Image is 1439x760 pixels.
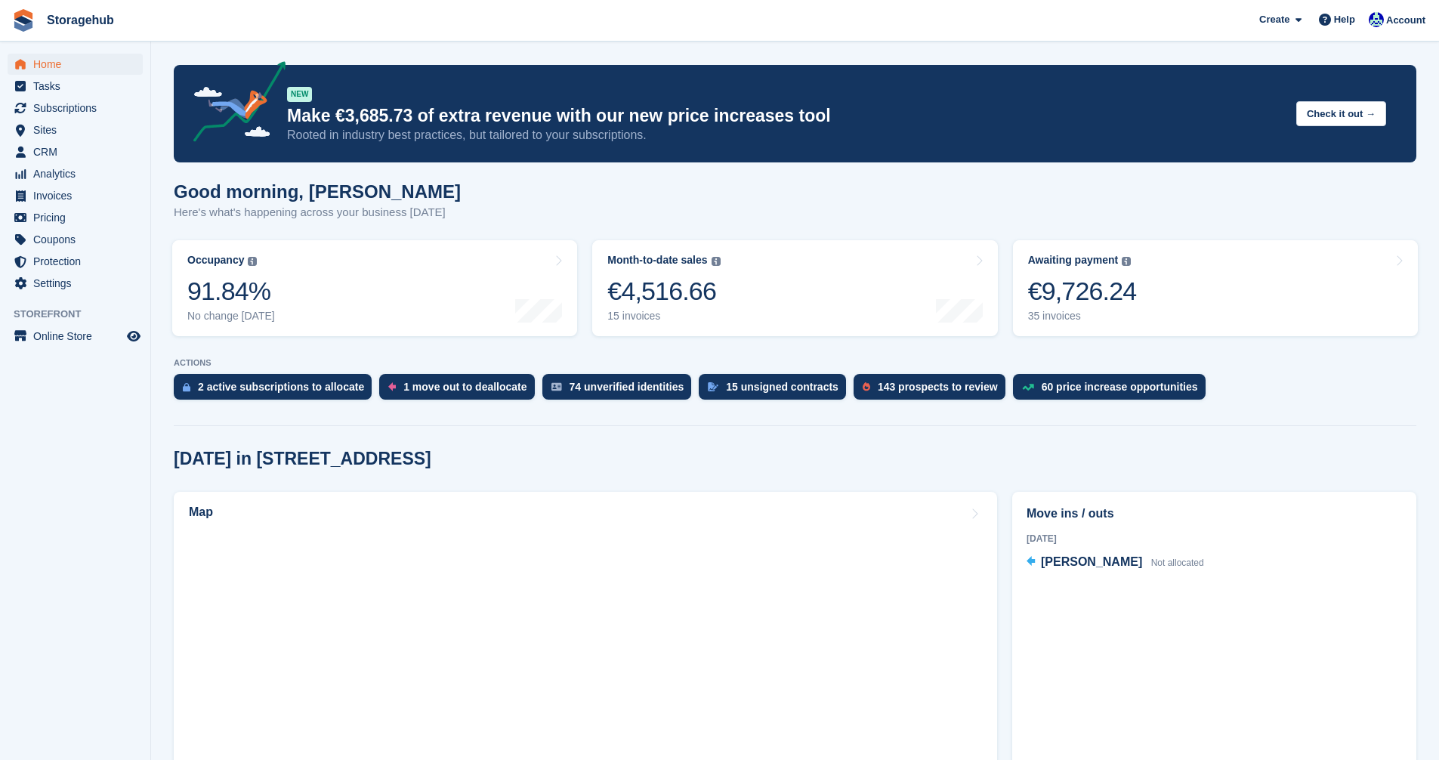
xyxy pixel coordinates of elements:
h2: [DATE] in [STREET_ADDRESS] [174,449,431,469]
img: active_subscription_to_allocate_icon-d502201f5373d7db506a760aba3b589e785aa758c864c3986d89f69b8ff3... [183,382,190,392]
span: Coupons [33,229,124,250]
span: Settings [33,273,124,294]
div: 74 unverified identities [570,381,684,393]
a: Storagehub [41,8,120,32]
img: Vladimir Osojnik [1369,12,1384,27]
a: 74 unverified identities [542,374,699,407]
img: icon-info-grey-7440780725fd019a000dd9b08b2336e03edf1995a4989e88bcd33f0948082b44.svg [1122,257,1131,266]
span: Storefront [14,307,150,322]
a: menu [8,229,143,250]
span: Protection [33,251,124,272]
span: Tasks [33,76,124,97]
a: menu [8,207,143,228]
span: Home [33,54,124,75]
p: ACTIONS [174,358,1416,368]
div: 35 invoices [1028,310,1137,323]
span: Not allocated [1151,558,1204,568]
h2: Move ins / outs [1027,505,1402,523]
span: Help [1334,12,1355,27]
div: 2 active subscriptions to allocate [198,381,364,393]
div: [DATE] [1027,532,1402,545]
span: [PERSON_NAME] [1041,555,1142,568]
div: 1 move out to deallocate [403,381,527,393]
a: menu [8,251,143,272]
a: Awaiting payment €9,726.24 35 invoices [1013,240,1418,336]
span: Analytics [33,163,124,184]
img: contract_signature_icon-13c848040528278c33f63329250d36e43548de30e8caae1d1a13099fd9432cc5.svg [708,382,718,391]
a: menu [8,54,143,75]
div: €9,726.24 [1028,276,1137,307]
div: 91.84% [187,276,275,307]
a: menu [8,185,143,206]
a: menu [8,163,143,184]
a: menu [8,273,143,294]
div: 15 unsigned contracts [726,381,838,393]
button: Check it out → [1296,101,1386,126]
div: Occupancy [187,254,244,267]
img: move_outs_to_deallocate_icon-f764333ba52eb49d3ac5e1228854f67142a1ed5810a6f6cc68b1a99e826820c5.svg [388,382,396,391]
span: Pricing [33,207,124,228]
img: prospect-51fa495bee0391a8d652442698ab0144808aea92771e9ea1ae160a38d050c398.svg [863,382,870,391]
a: 2 active subscriptions to allocate [174,374,379,407]
div: Awaiting payment [1028,254,1119,267]
span: Sites [33,119,124,141]
a: menu [8,326,143,347]
a: menu [8,76,143,97]
img: verify_identity-adf6edd0f0f0b5bbfe63781bf79b02c33cf7c696d77639b501bdc392416b5a36.svg [551,382,562,391]
div: No change [DATE] [187,310,275,323]
a: Month-to-date sales €4,516.66 15 invoices [592,240,997,336]
a: 1 move out to deallocate [379,374,542,407]
img: stora-icon-8386f47178a22dfd0bd8f6a31ec36ba5ce8667c1dd55bd0f319d3a0aa187defe.svg [12,9,35,32]
img: price-adjustments-announcement-icon-8257ccfd72463d97f412b2fc003d46551f7dbcb40ab6d574587a9cd5c0d94... [181,61,286,147]
a: 60 price increase opportunities [1013,374,1213,407]
span: Online Store [33,326,124,347]
img: price_increase_opportunities-93ffe204e8149a01c8c9dc8f82e8f89637d9d84a8eef4429ea346261dce0b2c0.svg [1022,384,1034,391]
a: 143 prospects to review [854,374,1013,407]
a: 15 unsigned contracts [699,374,854,407]
h1: Good morning, [PERSON_NAME] [174,181,461,202]
span: Invoices [33,185,124,206]
span: Create [1259,12,1289,27]
a: [PERSON_NAME] Not allocated [1027,553,1204,573]
p: Rooted in industry best practices, but tailored to your subscriptions. [287,127,1284,144]
span: Subscriptions [33,97,124,119]
p: Make €3,685.73 of extra revenue with our new price increases tool [287,105,1284,127]
h2: Map [189,505,213,519]
img: icon-info-grey-7440780725fd019a000dd9b08b2336e03edf1995a4989e88bcd33f0948082b44.svg [248,257,257,266]
div: 15 invoices [607,310,720,323]
span: Account [1386,13,1425,28]
p: Here's what's happening across your business [DATE] [174,204,461,221]
span: CRM [33,141,124,162]
div: 60 price increase opportunities [1042,381,1198,393]
div: Month-to-date sales [607,254,707,267]
a: menu [8,141,143,162]
a: menu [8,119,143,141]
div: 143 prospects to review [878,381,998,393]
a: Occupancy 91.84% No change [DATE] [172,240,577,336]
a: Preview store [125,327,143,345]
div: NEW [287,87,312,102]
a: menu [8,97,143,119]
img: icon-info-grey-7440780725fd019a000dd9b08b2336e03edf1995a4989e88bcd33f0948082b44.svg [712,257,721,266]
div: €4,516.66 [607,276,720,307]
